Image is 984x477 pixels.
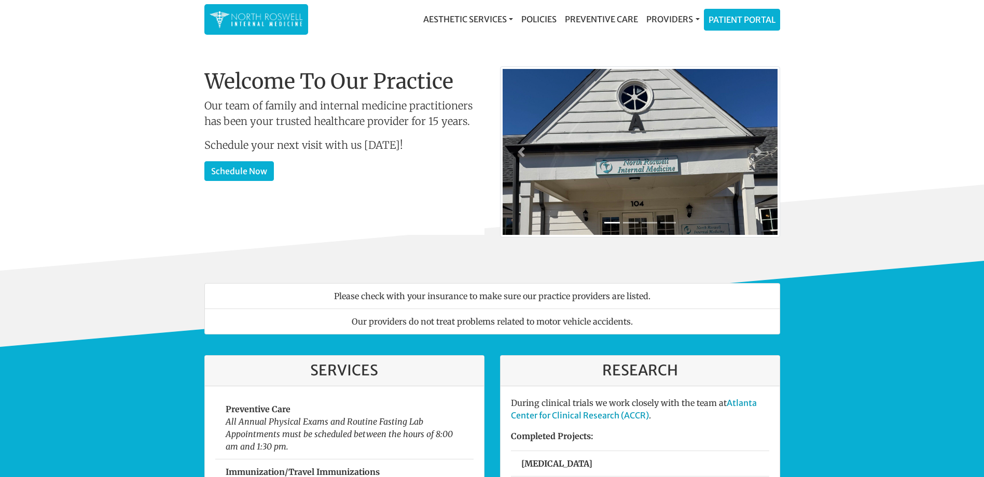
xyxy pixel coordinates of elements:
em: All Annual Physical Exams and Routine Fasting Lab Appointments must be scheduled between the hour... [226,416,453,452]
p: During clinical trials we work closely with the team at . [511,397,769,422]
img: North Roswell Internal Medicine [210,9,303,30]
a: Providers [642,9,703,30]
h1: Welcome To Our Practice [204,69,484,94]
a: Schedule Now [204,161,274,181]
li: Please check with your insurance to make sure our practice providers are listed. [204,283,780,309]
li: Our providers do not treat problems related to motor vehicle accidents. [204,308,780,334]
strong: [MEDICAL_DATA] [521,458,592,469]
strong: Immunization/Travel Immunizations [226,467,380,477]
a: Atlanta Center for Clinical Research (ACCR) [511,398,757,420]
h3: Research [511,362,769,380]
a: Preventive Care [561,9,642,30]
strong: Completed Projects: [511,431,593,441]
a: Policies [517,9,561,30]
strong: Preventive Care [226,404,290,414]
a: Patient Portal [704,9,780,30]
p: Our team of family and internal medicine practitioners has been your trusted healthcare provider ... [204,98,484,129]
a: Aesthetic Services [419,9,517,30]
p: Schedule your next visit with us [DATE]! [204,137,484,153]
h3: Services [215,362,474,380]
